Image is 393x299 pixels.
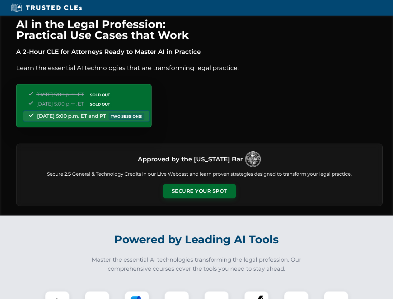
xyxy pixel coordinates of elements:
span: SOLD OUT [88,92,112,98]
img: Logo [245,151,261,167]
span: [DATE] 5:00 p.m. ET [36,101,84,107]
h1: AI in the Legal Profession: Practical Use Cases that Work [16,19,383,40]
p: Master the essential AI technologies transforming the legal profession. Our comprehensive courses... [88,255,306,273]
button: Secure Your Spot [163,184,236,198]
span: SOLD OUT [88,101,112,107]
h3: Approved by the [US_STATE] Bar [138,154,243,165]
p: Secure 2.5 General & Technology Credits in our Live Webcast and learn proven strategies designed ... [24,171,375,178]
span: [DATE] 5:00 p.m. ET [36,92,84,97]
p: A 2-Hour CLE for Attorneys Ready to Master AI in Practice [16,47,383,57]
h2: Powered by Leading AI Tools [24,229,369,250]
p: Learn the essential AI technologies that are transforming legal practice. [16,63,383,73]
img: Trusted CLEs [9,3,84,12]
